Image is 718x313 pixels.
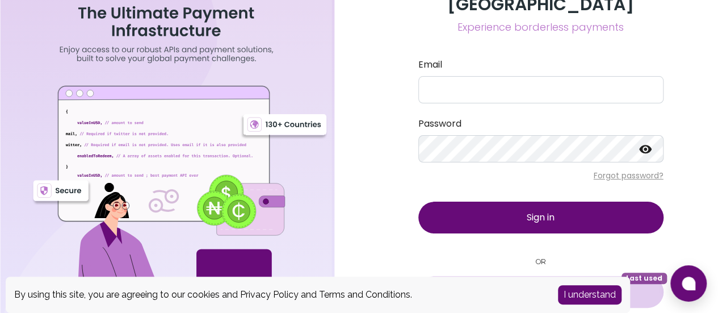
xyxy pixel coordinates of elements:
[622,273,667,284] span: Last used
[527,211,555,224] span: Sign in
[670,265,707,302] button: Open chat window
[418,202,664,233] button: Sign in
[418,117,664,131] label: Password
[418,58,664,72] label: Email
[418,170,664,181] p: Forgot password?
[418,256,664,267] small: OR
[319,289,410,300] a: Terms and Conditions
[14,288,541,302] div: By using this site, you are agreeing to our cookies and and .
[418,19,664,35] span: Experience borderless payments
[558,285,622,304] button: Accept cookies
[418,276,664,308] button: GoogleSign inwithGoogleLast used
[240,289,299,300] a: Privacy Policy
